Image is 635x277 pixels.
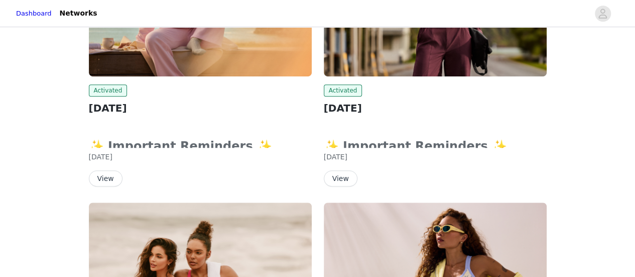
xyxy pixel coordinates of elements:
[89,139,279,153] strong: ✨ Important Reminders ✨
[54,2,103,25] a: Networks
[598,6,607,22] div: avatar
[324,139,514,153] strong: ✨ Important Reminders ✨
[16,9,52,19] a: Dashboard
[89,170,122,187] button: View
[89,101,312,116] h2: [DATE]
[324,170,357,187] button: View
[324,175,357,182] a: View
[324,153,347,161] span: [DATE]
[89,84,128,97] span: Activated
[324,101,547,116] h2: [DATE]
[89,175,122,182] a: View
[89,153,112,161] span: [DATE]
[324,84,362,97] span: Activated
